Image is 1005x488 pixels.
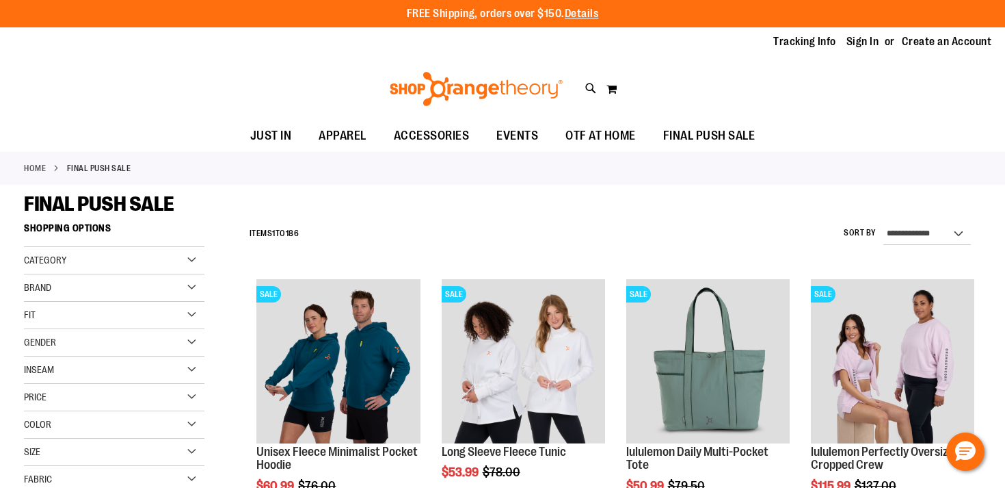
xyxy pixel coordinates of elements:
a: JUST IN [237,120,306,152]
span: Price [24,391,46,402]
span: FINAL PUSH SALE [24,192,174,216]
span: JUST IN [250,120,292,151]
a: APPAREL [305,120,380,152]
a: Unisex Fleece Minimalist Pocket Hoodie [256,445,418,472]
a: Product image for Fleece Long SleeveSALE [442,279,605,445]
a: lululemon Daily Multi-Pocket Tote [626,445,768,472]
a: Tracking Info [773,34,836,49]
a: lululemon Daily Multi-Pocket ToteSALE [626,279,790,445]
span: SALE [626,286,651,303]
span: 1 [272,229,276,238]
img: Shop Orangetheory [388,72,565,106]
a: Sign In [846,34,879,49]
span: Gender [24,337,56,348]
img: lululemon Perfectly Oversized Cropped Crew [811,279,974,443]
label: Sort By [844,227,876,239]
img: Unisex Fleece Minimalist Pocket Hoodie [256,279,420,443]
a: Details [565,8,599,20]
a: lululemon Perfectly Oversized Cropped Crew [811,445,961,472]
a: Home [24,162,46,175]
img: Product image for Fleece Long Sleeve [442,279,605,443]
a: Long Sleeve Fleece Tunic [442,445,566,459]
a: lululemon Perfectly Oversized Cropped CrewSALE [811,279,974,445]
strong: FINAL PUSH SALE [67,162,131,175]
p: FREE Shipping, orders over $150. [407,6,599,22]
span: Color [24,419,51,430]
a: Create an Account [902,34,992,49]
span: $53.99 [442,465,481,479]
span: FINAL PUSH SALE [663,120,755,151]
span: $78.00 [483,465,522,479]
span: SALE [442,286,466,303]
span: SALE [811,286,835,303]
span: 186 [286,229,299,238]
a: EVENTS [483,120,552,152]
span: EVENTS [496,120,538,151]
a: ACCESSORIES [380,120,483,152]
span: Fit [24,309,36,320]
button: Hello, have a question? Let’s chat. [946,433,984,471]
span: Inseam [24,364,54,375]
strong: Shopping Options [24,216,204,247]
h2: Items to [250,223,299,244]
span: OTF AT HOME [565,120,636,151]
span: APPAREL [319,120,366,151]
span: Size [24,446,40,457]
span: Brand [24,282,51,293]
a: OTF AT HOME [552,120,649,152]
span: SALE [256,286,281,303]
a: FINAL PUSH SALE [649,120,769,151]
img: lululemon Daily Multi-Pocket Tote [626,279,790,443]
span: Category [24,255,66,266]
a: Unisex Fleece Minimalist Pocket HoodieSALE [256,279,420,445]
span: Fabric [24,474,52,485]
span: ACCESSORIES [394,120,470,151]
